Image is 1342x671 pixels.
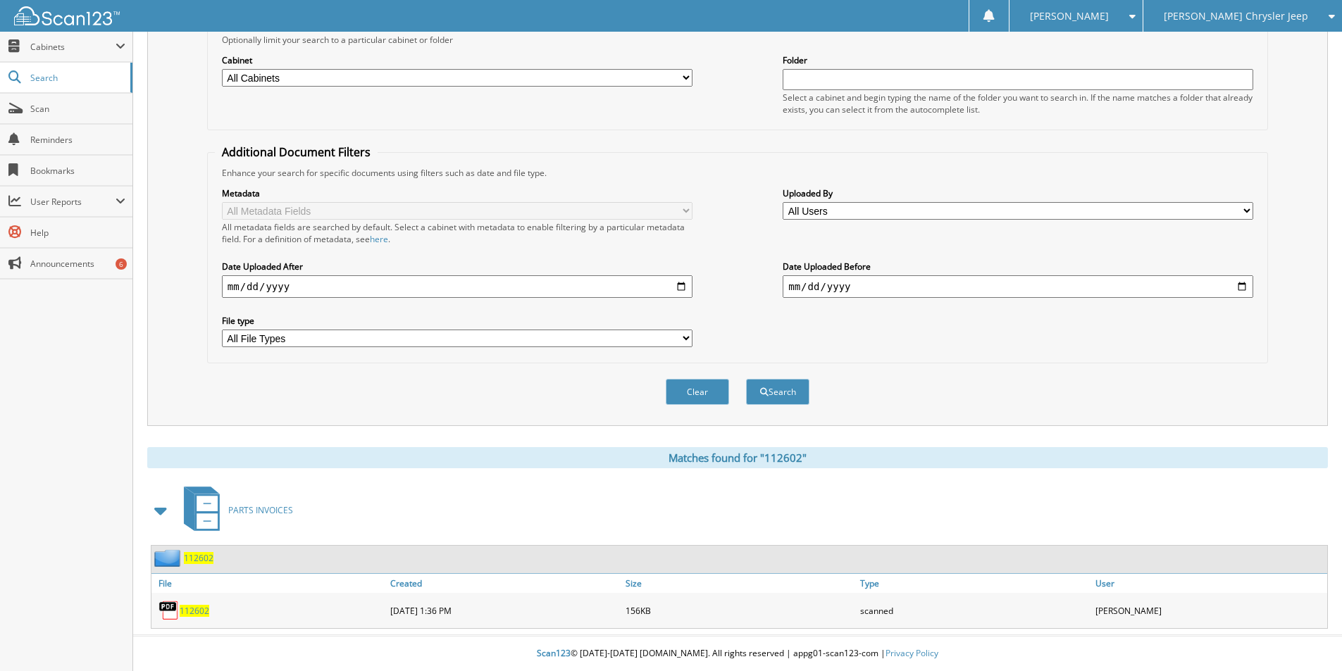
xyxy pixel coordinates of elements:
span: [PERSON_NAME] [1030,12,1109,20]
legend: Additional Document Filters [215,144,378,160]
div: Enhance your search for specific documents using filters such as date and file type. [215,167,1260,179]
input: start [222,275,692,298]
span: Scan [30,103,125,115]
button: Search [746,379,809,405]
a: here [370,233,388,245]
a: File [151,574,387,593]
iframe: Chat Widget [1272,603,1342,671]
div: 6 [116,258,127,270]
label: File type [222,315,692,327]
label: Folder [783,54,1253,66]
div: All metadata fields are searched by default. Select a cabinet with metadata to enable filtering b... [222,221,692,245]
span: Announcements [30,258,125,270]
button: Clear [666,379,729,405]
div: [DATE] 1:36 PM [387,596,622,625]
span: Bookmarks [30,165,125,177]
span: Cabinets [30,41,116,53]
div: © [DATE]-[DATE] [DOMAIN_NAME]. All rights reserved | appg01-scan123-com | [133,636,1342,671]
img: folder2.png [154,549,184,567]
label: Metadata [222,187,692,199]
span: PARTS INVOICES [228,504,293,516]
label: Date Uploaded After [222,261,692,272]
span: [PERSON_NAME] Chrysler Jeep [1164,12,1308,20]
div: 156KB [622,596,857,625]
input: end [783,275,1253,298]
span: Scan123 [537,647,571,659]
a: Created [387,574,622,593]
label: Cabinet [222,54,692,66]
a: 112602 [180,605,209,617]
div: [PERSON_NAME] [1092,596,1327,625]
span: User Reports [30,196,116,208]
img: PDF.png [159,600,180,621]
a: Size [622,574,857,593]
a: PARTS INVOICES [175,482,293,538]
span: Help [30,227,125,239]
a: 112602 [184,552,213,564]
div: Matches found for "112602" [147,447,1328,468]
div: Optionally limit your search to a particular cabinet or folder [215,34,1260,46]
label: Uploaded By [783,187,1253,199]
label: Date Uploaded Before [783,261,1253,272]
span: Reminders [30,134,125,146]
a: User [1092,574,1327,593]
a: Type [857,574,1092,593]
img: scan123-logo-white.svg [14,6,120,25]
a: Privacy Policy [886,647,938,659]
div: Select a cabinet and begin typing the name of the folder you want to search in. If the name match... [783,92,1253,115]
span: Search [30,72,123,84]
div: scanned [857,596,1092,625]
